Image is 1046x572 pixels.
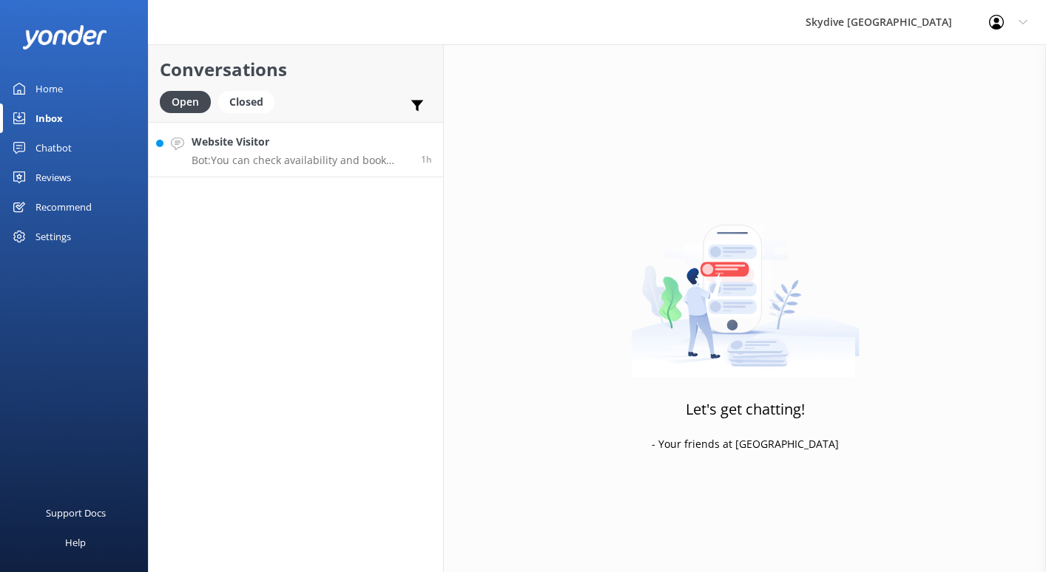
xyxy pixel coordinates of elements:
[421,153,432,166] span: Aug 26 2025 10:37am (UTC +12:00) Pacific/Auckland
[686,398,805,421] h3: Let's get chatting!
[218,91,274,113] div: Closed
[36,103,63,133] div: Inbox
[46,498,106,528] div: Support Docs
[36,192,92,222] div: Recommend
[631,194,860,378] img: artwork of a man stealing a conversation from at giant smartphone
[36,163,71,192] div: Reviews
[36,133,72,163] div: Chatbot
[652,436,839,452] p: - Your friends at [GEOGRAPHIC_DATA]
[160,91,211,113] div: Open
[65,528,86,557] div: Help
[160,93,218,109] a: Open
[192,154,410,167] p: Bot: You can check availability and book your skydiving experience on our website by clicking 'Bo...
[160,55,432,84] h2: Conversations
[218,93,282,109] a: Closed
[192,134,410,150] h4: Website Visitor
[22,25,107,50] img: yonder-white-logo.png
[36,74,63,103] div: Home
[36,222,71,251] div: Settings
[149,122,443,177] a: Website VisitorBot:You can check availability and book your skydiving experience on our website b...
